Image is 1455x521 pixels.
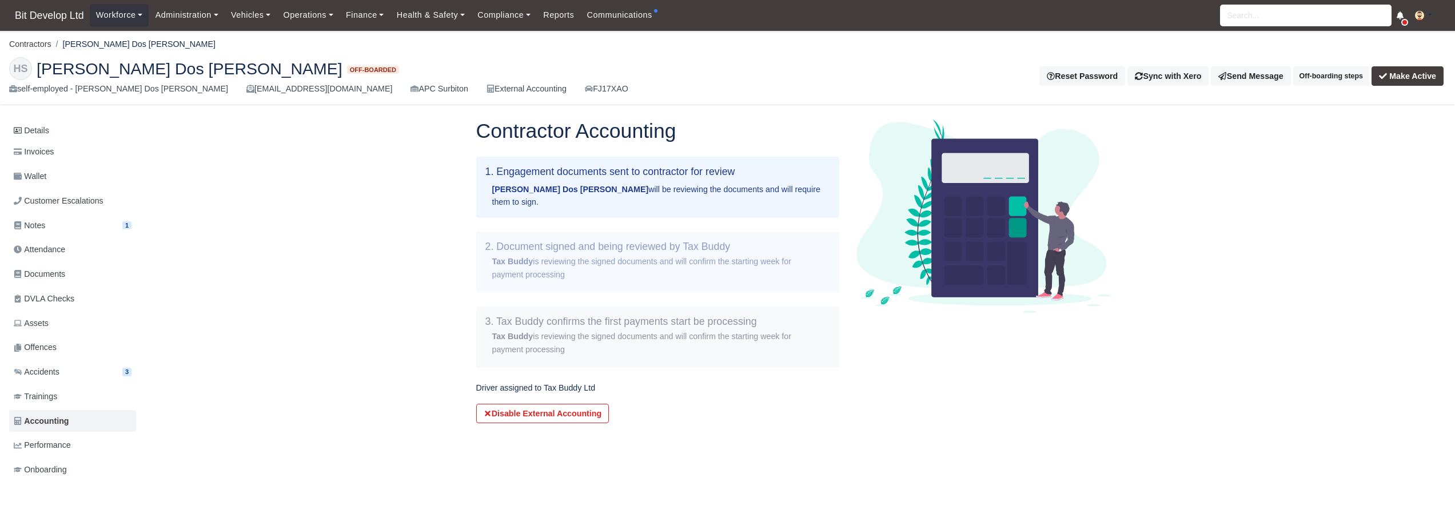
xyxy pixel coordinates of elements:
[9,238,136,261] a: Attendance
[9,361,136,383] a: Accidents 3
[9,410,136,432] a: Accounting
[9,190,136,212] a: Customer Escalations
[487,82,567,96] div: External Accounting
[277,4,339,26] a: Operations
[9,434,136,456] a: Performance
[9,5,90,27] a: Bit Develop Ltd
[122,221,131,230] span: 1
[9,39,51,49] a: Contractors
[149,4,224,26] a: Administration
[14,194,103,208] span: Customer Escalations
[492,257,533,266] strong: Tax Buddy
[14,463,67,476] span: Onboarding
[14,341,57,354] span: Offences
[9,4,90,27] span: Bit Develop Ltd
[580,4,659,26] a: Communications
[340,4,390,26] a: Finance
[492,332,533,341] strong: Tax Buddy
[1372,66,1444,86] button: Make Active
[492,255,823,281] div: is reviewing the signed documents and will confirm the starting week for payment processing
[9,165,136,188] a: Wallet
[14,243,65,256] span: Attendance
[14,170,46,183] span: Wallet
[492,183,823,209] div: will be reviewing the documents and will require them to sign.
[9,120,136,141] a: Details
[9,141,136,163] a: Invoices
[37,61,342,77] span: [PERSON_NAME] Dos [PERSON_NAME]
[14,439,71,452] span: Performance
[1220,5,1392,26] input: Search...
[51,38,216,51] li: [PERSON_NAME] Dos [PERSON_NAME]
[492,330,823,356] div: is reviewing the signed documents and will confirm the starting week for payment processing
[9,214,136,237] a: Notes 1
[9,459,136,481] a: Onboarding
[492,185,649,194] strong: [PERSON_NAME] Dos [PERSON_NAME]
[485,241,830,253] h5: 2. Document signed and being reviewed by Tax Buddy
[246,82,392,96] div: [EMAIL_ADDRESS][DOMAIN_NAME]
[485,316,830,328] h5: 3. Tax Buddy confirms the first payments start be processing
[14,415,69,428] span: Accounting
[9,263,136,285] a: Documents
[9,336,136,359] a: Offences
[9,82,228,96] div: self-employed - [PERSON_NAME] Dos [PERSON_NAME]
[537,4,580,26] a: Reports
[410,82,468,96] div: APC Surbiton
[390,4,472,26] a: Health & Safety
[1211,66,1290,86] a: Send Message
[1127,66,1209,86] button: Sync with Xero
[9,288,136,310] a: DVLA Checks
[14,219,45,232] span: Notes
[14,145,54,158] span: Invoices
[90,4,149,26] a: Workforce
[1,48,1454,105] div: Helder Antonio Dos Santos Tavares Silva
[122,368,131,376] span: 3
[14,390,57,403] span: Trainings
[476,381,839,395] p: Driver assigned to Tax Buddy Ltd
[225,4,277,26] a: Vehicles
[9,385,136,408] a: Trainings
[476,119,839,144] h1: Contractor Accounting
[1039,66,1125,86] button: Reset Password
[14,317,49,330] span: Assets
[14,365,59,379] span: Accidents
[485,166,830,178] h5: 1. Engagement documents sent to contractor for review
[1293,66,1369,86] button: Off-boarding steps
[585,82,628,96] a: FJ17XAO
[14,268,65,281] span: Documents
[9,57,32,80] div: HS
[476,404,609,423] button: Disable External Accounting
[471,4,537,26] a: Compliance
[14,292,74,305] span: DVLA Checks
[347,66,399,74] span: Off-boarded
[9,312,136,335] a: Assets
